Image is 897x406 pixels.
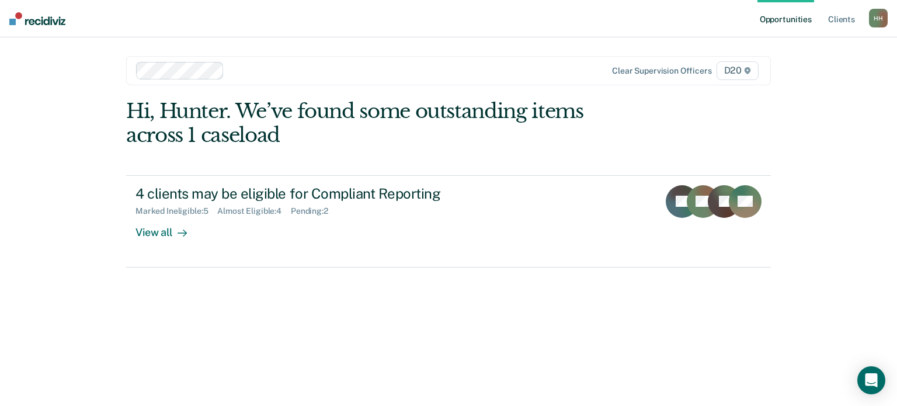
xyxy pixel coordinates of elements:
div: Hi, Hunter. We’ve found some outstanding items across 1 caseload [126,99,642,147]
a: 4 clients may be eligible for Compliant ReportingMarked Ineligible:5Almost Eligible:4Pending:2Vie... [126,175,771,268]
div: Almost Eligible : 4 [217,206,291,216]
div: Pending : 2 [291,206,338,216]
div: 4 clients may be eligible for Compliant Reporting [135,185,545,202]
div: Open Intercom Messenger [857,366,885,394]
div: Clear supervision officers [612,66,711,76]
div: Marked Ineligible : 5 [135,206,217,216]
div: View all [135,216,201,239]
span: D20 [717,61,759,80]
div: H H [869,9,888,27]
img: Recidiviz [9,12,65,25]
button: HH [869,9,888,27]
